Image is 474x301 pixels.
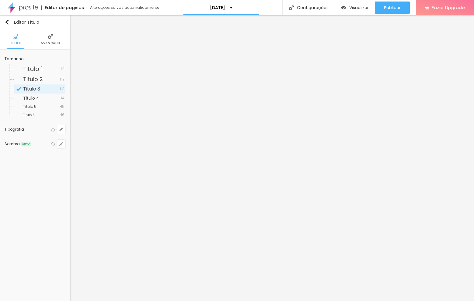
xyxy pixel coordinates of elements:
[41,42,60,45] span: Avançado
[5,57,65,61] div: Tamanho
[23,113,35,117] span: Titulo 6
[289,5,294,10] img: Icone
[5,142,20,146] div: Sombra
[60,96,64,100] span: H4
[23,65,43,73] span: Titulo 1
[60,113,64,117] span: H6
[41,5,84,10] div: Editor de páginas
[48,34,53,39] img: Icone
[23,85,40,92] span: Titulo 3
[23,75,43,83] span: Titulo 2
[70,15,474,301] iframe: Editor
[21,142,31,146] span: ATIVO
[10,42,22,45] span: Estilo
[432,5,465,10] span: Fazer Upgrade
[61,67,64,71] span: H1
[16,86,22,91] img: Icone
[375,2,410,14] button: Publicar
[341,5,346,10] img: view-1.svg
[23,95,39,101] span: Titulo 4
[384,5,401,10] span: Publicar
[13,34,18,39] img: Icone
[5,20,9,25] img: Icone
[23,104,37,109] span: Titulo 5
[90,6,160,9] div: Alterações salvas automaticamente
[60,77,64,81] span: H2
[210,5,225,10] p: [DATE]
[5,20,39,25] div: Editar Título
[349,5,369,10] span: Visualizar
[60,105,64,108] span: H5
[335,2,375,14] button: Visualizar
[5,128,50,131] div: Tipografia
[60,87,64,91] span: H3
